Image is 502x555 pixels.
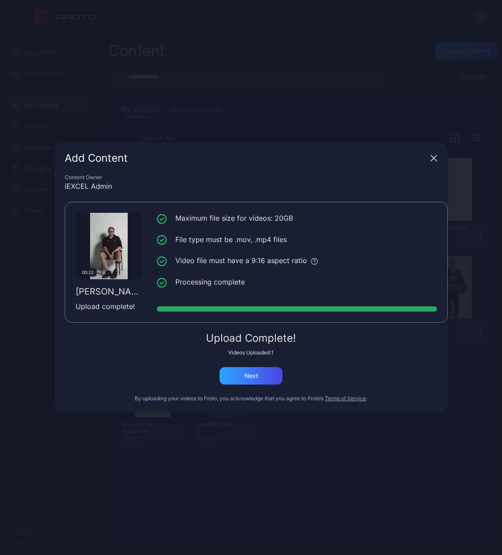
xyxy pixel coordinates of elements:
[65,174,437,181] div: Content Owner
[65,333,437,343] div: Upload Complete!
[220,367,282,385] button: Next
[157,277,437,288] li: Processing complete
[325,395,366,402] button: Terms of Service
[65,181,437,191] div: iEXCEL Admin
[65,153,427,163] div: Add Content
[157,255,437,266] li: Video file must have a 9:16 aspect ratio
[65,349,437,356] div: Videos Uploaded: 1
[157,234,437,245] li: File type must be .mov, .mp4 files
[76,301,142,312] div: Upload complete!
[244,372,258,379] div: Next
[78,268,97,277] div: 00:22
[157,213,437,224] li: Maximum file size for videos: 20GB
[76,286,142,297] div: [PERSON_NAME].mp4
[65,395,437,402] div: By uploading your videos to Proto, you acknowledge that you agree to Proto’s .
